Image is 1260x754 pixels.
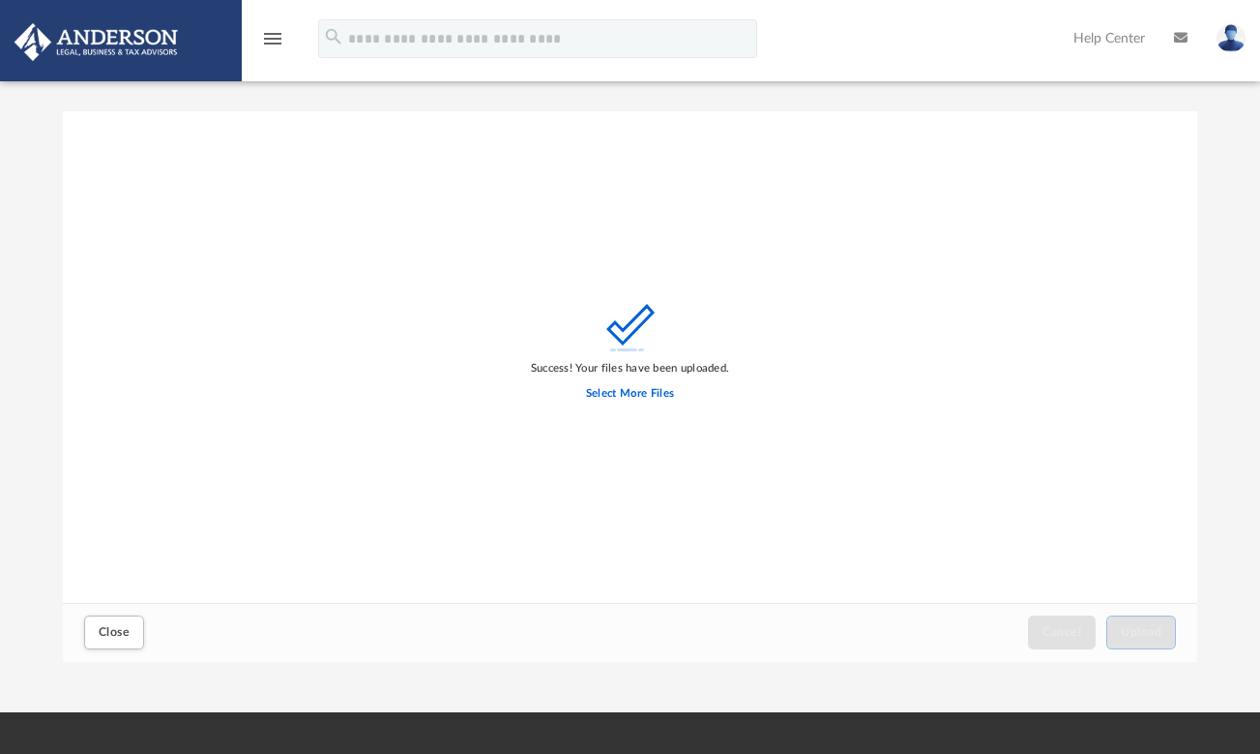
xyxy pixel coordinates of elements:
button: Upload [1106,616,1176,649]
span: Upload [1121,626,1161,638]
div: Upload [63,111,1197,662]
i: search [323,26,344,47]
img: User Pic [1216,24,1245,52]
button: Cancel [1028,616,1096,649]
span: Close [99,626,130,638]
span: Cancel [1042,626,1081,638]
label: Select More Files [586,385,674,403]
div: Success! Your files have been uploaded. [531,360,729,377]
i: menu [261,27,284,50]
button: Close [84,616,144,649]
a: menu [261,37,284,50]
img: Anderson Advisors Platinum Portal [9,23,184,61]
